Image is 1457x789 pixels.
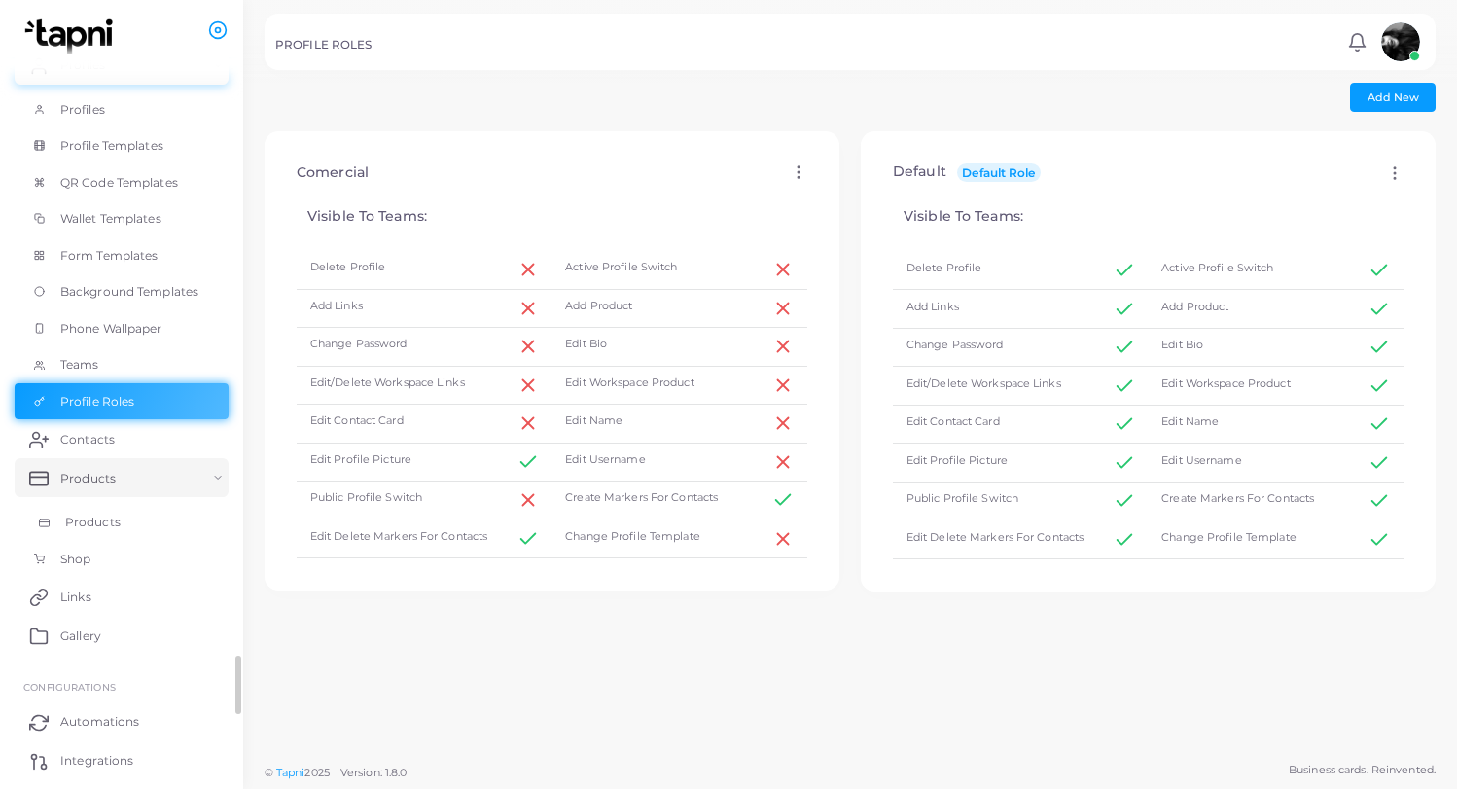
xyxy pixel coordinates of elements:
[15,46,229,85] a: Profiles
[1149,329,1404,368] div: Edit Bio
[15,419,229,458] a: Contacts
[552,367,808,406] div: Edit Workspace Product
[297,520,552,559] div: Edit Delete Markers For Contacts
[15,383,229,420] a: Profile Roles
[60,56,105,74] span: Profiles
[297,482,552,520] div: Public Profile Switch
[60,356,99,374] span: Teams
[1149,406,1404,445] div: Edit Name
[297,290,552,329] div: Add Links
[15,310,229,347] a: Phone Wallpaper
[297,405,552,444] div: Edit Contact Card
[60,283,198,301] span: Background Templates
[1149,520,1404,559] div: Change Profile Template
[60,101,105,119] span: Profiles
[265,765,407,781] span: ©
[307,208,797,225] h4: Visible To Teams:
[23,681,116,693] span: Configurations
[1149,483,1404,521] div: Create Markers For Contacts
[65,514,121,531] span: Products
[60,431,115,448] span: Contacts
[552,290,808,329] div: Add Product
[893,444,1149,483] div: Edit Profile Picture
[15,741,229,780] a: Integrations
[1375,22,1425,61] a: avatar
[893,367,1149,406] div: Edit/Delete Workspace Links
[60,210,161,228] span: Wallet Templates
[1289,762,1436,778] span: Business cards. Reinvented.
[15,541,229,578] a: Shop
[15,616,229,655] a: Gallery
[552,405,808,444] div: Edit Name
[15,577,229,616] a: Links
[893,290,1149,329] div: Add Links
[552,520,808,559] div: Change Profile Template
[60,247,159,265] span: Form Templates
[15,504,229,541] a: Products
[304,765,329,781] span: 2025
[60,320,162,338] span: Phone Wallpaper
[297,164,369,181] h4: Comercial
[276,766,305,779] a: Tapni
[15,200,229,237] a: Wallet Templates
[552,482,808,520] div: Create Markers For Contacts
[275,38,372,52] h5: PROFILE ROLES
[957,163,1041,182] span: Default Role
[18,18,125,54] img: logo
[893,483,1149,521] div: Public Profile Switch
[297,367,552,406] div: Edit/Delete Workspace Links
[1149,290,1404,329] div: Add Product
[893,329,1149,368] div: Change Password
[60,589,91,606] span: Links
[60,470,116,487] span: Products
[15,127,229,164] a: Profile Templates
[552,251,808,290] div: Active Profile Switch
[904,208,1393,225] h4: Visible To Teams:
[893,163,1041,182] h4: Default
[297,328,552,367] div: Change Password
[15,702,229,741] a: Automations
[1381,22,1420,61] img: avatar
[15,273,229,310] a: Background Templates
[60,752,133,770] span: Integrations
[893,252,1149,291] div: Delete Profile
[60,551,90,568] span: Shop
[15,346,229,383] a: Teams
[893,520,1149,559] div: Edit Delete Markers For Contacts
[60,137,163,155] span: Profile Templates
[60,174,178,192] span: QR Code Templates
[15,458,229,497] a: Products
[15,91,229,128] a: Profiles
[552,444,808,483] div: Edit Username
[297,444,552,483] div: Edit Profile Picture
[893,406,1149,445] div: Edit Contact Card
[15,237,229,274] a: Form Templates
[1368,90,1419,104] span: Add New
[1149,252,1404,291] div: Active Profile Switch
[15,164,229,201] a: QR Code Templates
[60,393,134,411] span: Profile Roles
[297,251,552,290] div: Delete Profile
[60,713,139,731] span: Automations
[340,766,408,779] span: Version: 1.8.0
[552,328,808,367] div: Edit Bio
[1149,444,1404,483] div: Edit Username
[1149,367,1404,406] div: Edit Workspace Product
[1350,83,1436,112] button: Add New
[60,628,101,645] span: Gallery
